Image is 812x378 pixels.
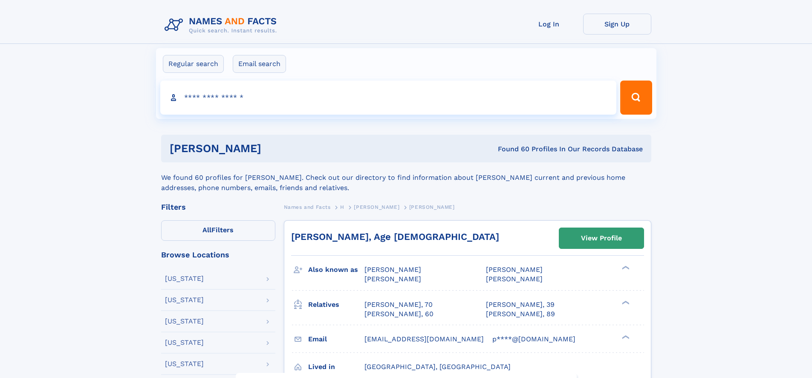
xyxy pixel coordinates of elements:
[163,55,224,73] label: Regular search
[581,228,622,248] div: View Profile
[161,162,651,193] div: We found 60 profiles for [PERSON_NAME]. Check out our directory to find information about [PERSON...
[409,204,455,210] span: [PERSON_NAME]
[160,81,617,115] input: search input
[165,318,204,325] div: [US_STATE]
[165,339,204,346] div: [US_STATE]
[364,265,421,274] span: [PERSON_NAME]
[233,55,286,73] label: Email search
[583,14,651,35] a: Sign Up
[559,228,644,248] a: View Profile
[620,300,630,305] div: ❯
[308,360,364,374] h3: Lived in
[379,144,643,154] div: Found 60 Profiles In Our Records Database
[161,203,275,211] div: Filters
[165,361,204,367] div: [US_STATE]
[620,334,630,340] div: ❯
[486,300,555,309] a: [PERSON_NAME], 39
[515,14,583,35] a: Log In
[170,143,380,154] h1: [PERSON_NAME]
[161,220,275,241] label: Filters
[620,265,630,271] div: ❯
[165,297,204,303] div: [US_STATE]
[364,335,484,343] span: [EMAIL_ADDRESS][DOMAIN_NAME]
[161,14,284,37] img: Logo Names and Facts
[354,204,399,210] span: [PERSON_NAME]
[202,226,211,234] span: All
[308,332,364,346] h3: Email
[308,263,364,277] h3: Also known as
[354,202,399,212] a: [PERSON_NAME]
[340,202,344,212] a: H
[364,309,433,319] a: [PERSON_NAME], 60
[486,275,543,283] span: [PERSON_NAME]
[291,231,499,242] a: [PERSON_NAME], Age [DEMOGRAPHIC_DATA]
[486,265,543,274] span: [PERSON_NAME]
[486,309,555,319] a: [PERSON_NAME], 89
[364,275,421,283] span: [PERSON_NAME]
[284,202,331,212] a: Names and Facts
[364,363,511,371] span: [GEOGRAPHIC_DATA], [GEOGRAPHIC_DATA]
[161,251,275,259] div: Browse Locations
[340,204,344,210] span: H
[364,300,433,309] a: [PERSON_NAME], 70
[620,81,652,115] button: Search Button
[165,275,204,282] div: [US_STATE]
[308,297,364,312] h3: Relatives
